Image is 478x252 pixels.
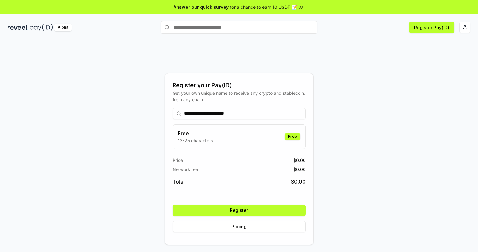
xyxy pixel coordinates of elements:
[173,90,306,103] div: Get your own unique name to receive any crypto and stablecoin, from any chain
[293,166,306,173] span: $ 0.00
[173,178,184,185] span: Total
[178,137,213,144] p: 13-25 characters
[174,4,229,10] span: Answer our quick survey
[54,24,72,31] div: Alpha
[291,178,306,185] span: $ 0.00
[173,205,306,216] button: Register
[230,4,297,10] span: for a chance to earn 10 USDT 📝
[409,22,454,33] button: Register Pay(ID)
[173,166,198,173] span: Network fee
[30,24,53,31] img: pay_id
[8,24,29,31] img: reveel_dark
[285,133,300,140] div: Free
[173,157,183,164] span: Price
[178,130,213,137] h3: Free
[293,157,306,164] span: $ 0.00
[173,221,306,232] button: Pricing
[173,81,306,90] div: Register your Pay(ID)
